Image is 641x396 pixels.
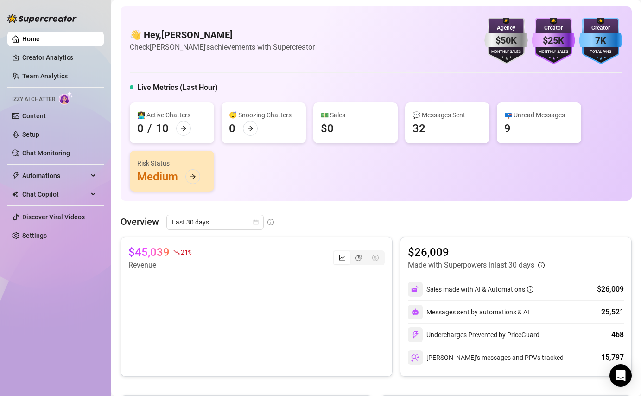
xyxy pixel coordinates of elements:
span: info-circle [527,286,533,293]
a: Home [22,35,40,43]
div: 15,797 [601,352,624,363]
span: Chat Copilot [22,187,88,202]
div: Undercharges Prevented by PriceGuard [408,327,539,342]
article: Made with Superpowers in last 30 days [408,260,534,271]
article: Check [PERSON_NAME]'s achievements with Supercreator [130,41,315,53]
span: thunderbolt [12,172,19,179]
div: Total Fans [579,49,622,55]
span: Last 30 days [172,215,258,229]
a: Creator Analytics [22,50,96,65]
img: purple-badge-B9DA21FR.svg [532,18,575,64]
span: arrow-right [247,125,254,132]
div: 0 [229,121,235,136]
div: $25K [532,33,575,48]
article: Revenue [128,260,191,271]
h4: 👋 Hey, [PERSON_NAME] [130,28,315,41]
div: $50K [484,33,528,48]
span: Izzy AI Chatter [12,95,55,104]
div: 💵 Sales [321,110,390,120]
h5: Live Metrics (Last Hour) [137,82,218,93]
div: 468 [611,329,624,340]
span: 21 % [181,248,191,256]
span: arrow-right [180,125,187,132]
div: [PERSON_NAME]’s messages and PPVs tracked [408,350,564,365]
img: silver-badge-roxG0hHS.svg [484,18,528,64]
div: 0 [137,121,144,136]
img: svg%3e [412,308,419,316]
div: 25,521 [601,307,624,318]
div: 📪 Unread Messages [504,110,574,120]
span: pie-chart [355,255,362,261]
div: 💬 Messages Sent [413,110,482,120]
div: Risk Status [137,158,207,168]
img: logo-BBDzfeDw.svg [7,14,77,23]
div: $26,009 [597,284,624,295]
img: Chat Copilot [12,191,18,198]
span: dollar-circle [372,255,379,261]
span: info-circle [267,219,274,225]
img: blue-badge-DgoSNQY1.svg [579,18,622,64]
div: Monthly Sales [532,49,575,55]
article: $45,039 [128,245,170,260]
span: Automations [22,168,88,183]
div: 😴 Snoozing Chatters [229,110,298,120]
div: Sales made with AI & Automations [426,284,533,294]
span: arrow-right [190,173,196,180]
div: Open Intercom Messenger [609,364,632,387]
span: info-circle [538,262,545,268]
a: Team Analytics [22,72,68,80]
a: Discover Viral Videos [22,213,85,221]
span: calendar [253,219,259,225]
div: Monthly Sales [484,49,528,55]
div: 👩‍💻 Active Chatters [137,110,207,120]
img: AI Chatter [59,91,73,105]
div: 32 [413,121,425,136]
div: Creator [532,24,575,32]
a: Setup [22,131,39,138]
div: 7K [579,33,622,48]
div: $0 [321,121,334,136]
a: Chat Monitoring [22,149,70,157]
div: 10 [156,121,169,136]
a: Settings [22,232,47,239]
div: Agency [484,24,528,32]
span: fall [173,249,180,255]
a: Content [22,112,46,120]
div: segmented control [333,250,385,265]
span: line-chart [339,255,345,261]
div: Creator [579,24,622,32]
article: $26,009 [408,245,545,260]
div: 9 [504,121,511,136]
img: svg%3e [411,285,419,294]
img: svg%3e [411,331,419,339]
article: Overview [121,215,159,229]
div: Messages sent by automations & AI [408,305,529,319]
img: svg%3e [411,353,419,362]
